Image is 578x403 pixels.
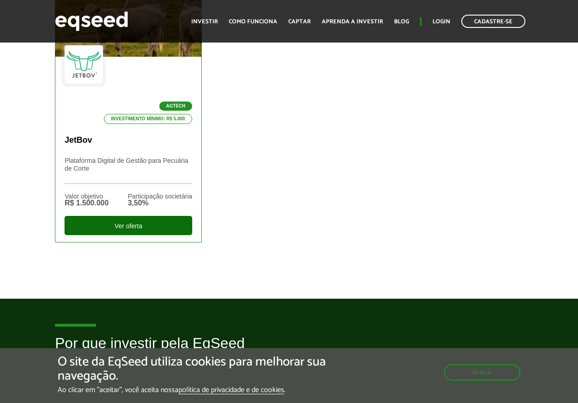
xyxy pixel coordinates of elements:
a: Cadastre-se [461,15,525,28]
p: Agtech [159,102,192,111]
button: Aceitar [444,364,520,381]
a: Investir [191,19,218,25]
h5: O site da EqSeed utiliza cookies para melhorar sua navegação. [58,355,335,383]
div: Participação societária [128,193,192,199]
p: Investimento mínimo: R$ 5.000 [104,114,193,124]
img: EqSeed [55,9,128,33]
a: Login [432,19,450,25]
div: Valor objetivo [65,193,108,199]
a: Blog [394,19,409,25]
div: R$ 1.500.000 [65,199,108,207]
h2: Por que investir pela EqSeed [55,335,523,365]
p: Plataforma Digital de Gestão para Pecuária de Corte [65,157,192,184]
div: 3,50% [128,199,192,207]
p: JetBov [65,135,192,145]
a: política de privacidade e de cookies [178,387,284,394]
a: Captar [288,19,311,25]
p: Ao clicar em "aceitar", você aceita nossa . [58,386,335,394]
a: Aprenda a investir [322,19,383,25]
div: Ver oferta [65,216,192,235]
a: Como funciona [229,19,277,25]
